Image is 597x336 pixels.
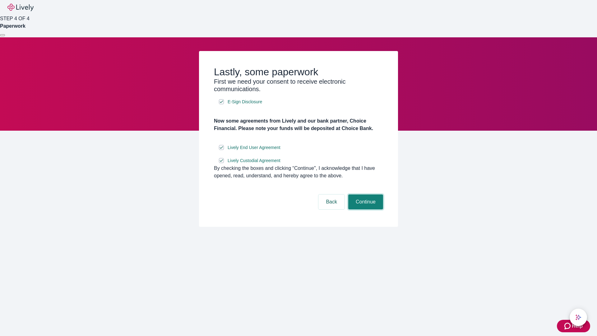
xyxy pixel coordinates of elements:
[214,117,383,132] h4: Now some agreements from Lively and our bank partner, Choice Financial. Please note your funds wi...
[557,320,590,332] button: Zendesk support iconHelp
[228,144,280,151] span: Lively End User Agreement
[348,194,383,209] button: Continue
[214,165,383,180] div: By checking the boxes and clicking “Continue", I acknowledge that I have opened, read, understand...
[572,322,583,330] span: Help
[214,66,383,78] h2: Lastly, some paperwork
[570,309,587,326] button: chat
[575,314,581,320] svg: Lively AI Assistant
[226,157,282,165] a: e-sign disclosure document
[7,4,34,11] img: Lively
[214,78,383,93] h3: First we need your consent to receive electronic communications.
[564,322,572,330] svg: Zendesk support icon
[318,194,345,209] button: Back
[226,144,282,152] a: e-sign disclosure document
[228,99,262,105] span: E-Sign Disclosure
[228,157,280,164] span: Lively Custodial Agreement
[226,98,263,106] a: e-sign disclosure document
